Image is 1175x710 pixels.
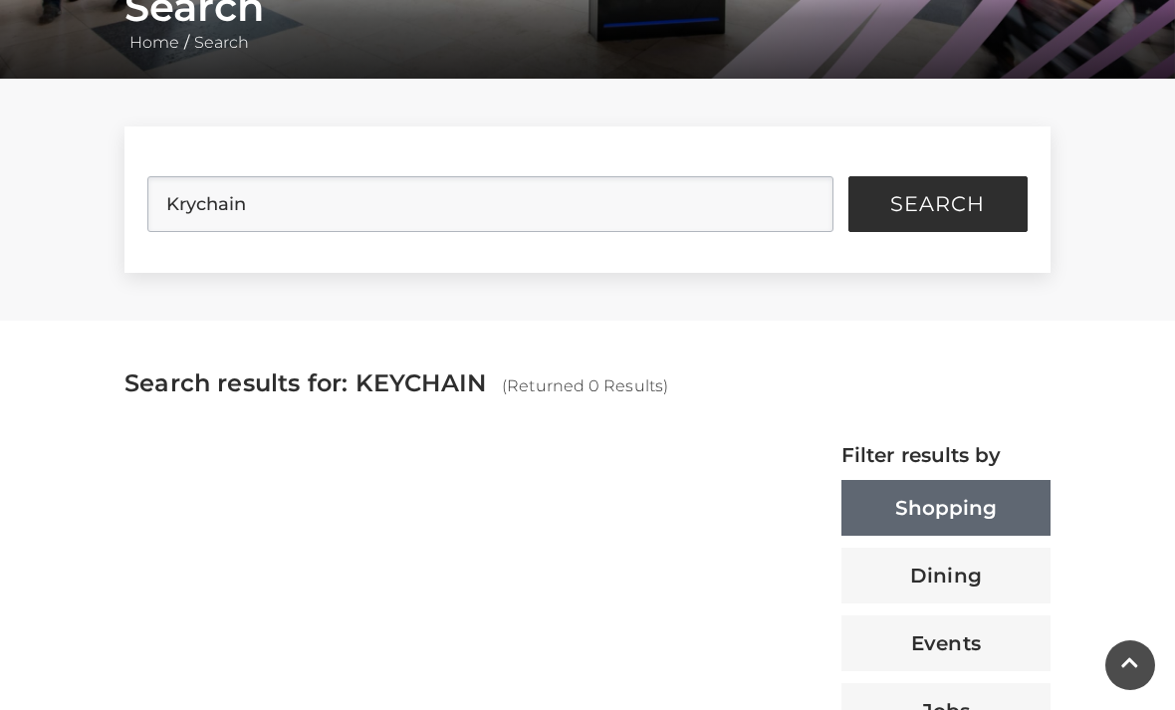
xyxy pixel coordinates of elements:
button: Search [848,176,1028,232]
a: Search [189,33,254,52]
button: Events [841,615,1051,671]
span: Search results for: KEYCHAIN [124,368,486,397]
h4: Filter results by [841,443,1051,467]
button: Dining [841,548,1051,603]
a: Home [124,33,184,52]
button: Shopping [841,480,1051,536]
span: Search [890,194,985,214]
span: (Returned 0 Results) [502,376,668,395]
input: Search Site [147,176,832,232]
